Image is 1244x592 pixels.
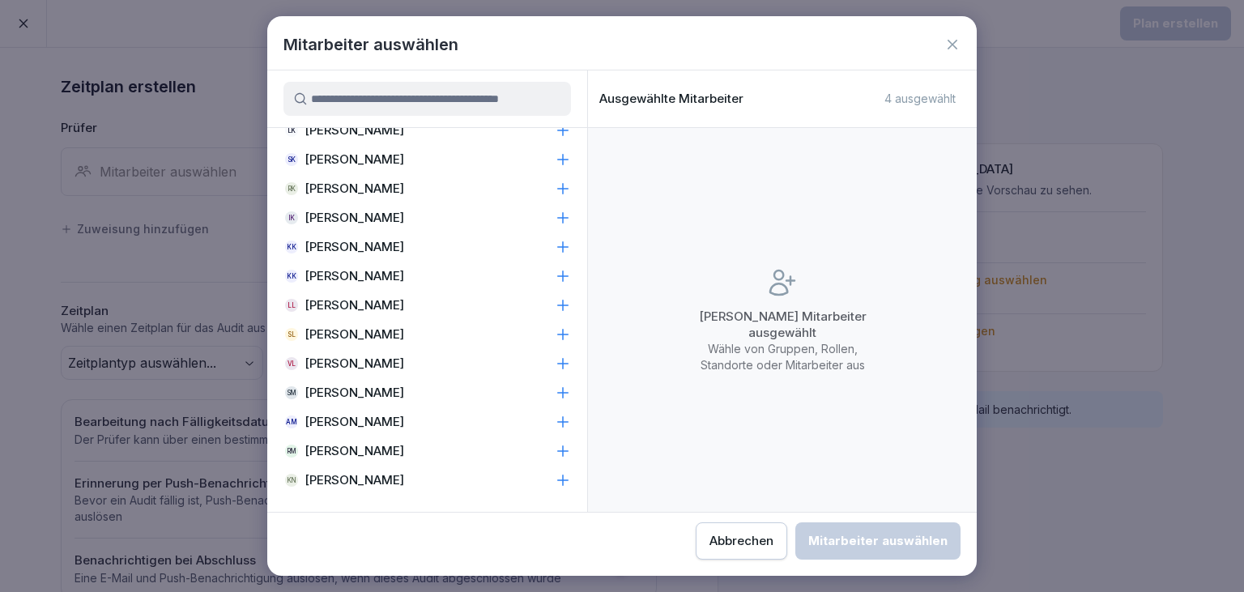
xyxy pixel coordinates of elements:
[285,241,298,253] div: KK
[285,445,298,458] div: RM
[285,328,298,341] div: SL
[285,299,298,312] div: LL
[305,122,404,138] p: [PERSON_NAME]
[285,153,298,166] div: SK
[709,532,773,550] div: Abbrechen
[696,522,787,560] button: Abbrechen
[305,268,404,284] p: [PERSON_NAME]
[305,297,404,313] p: [PERSON_NAME]
[305,414,404,430] p: [PERSON_NAME]
[305,239,404,255] p: [PERSON_NAME]
[285,270,298,283] div: KK
[305,385,404,401] p: [PERSON_NAME]
[285,211,298,224] div: IK
[285,474,298,487] div: KN
[305,472,404,488] p: [PERSON_NAME]
[795,522,961,560] button: Mitarbeiter auswählen
[305,326,404,343] p: [PERSON_NAME]
[685,341,880,373] p: Wähle von Gruppen, Rollen, Standorte oder Mitarbeiter aus
[685,309,880,341] p: [PERSON_NAME] Mitarbeiter ausgewählt
[305,181,404,197] p: [PERSON_NAME]
[285,415,298,428] div: AM
[283,32,458,57] h1: Mitarbeiter auswählen
[305,151,404,168] p: [PERSON_NAME]
[305,210,404,226] p: [PERSON_NAME]
[285,124,298,137] div: LK
[305,356,404,372] p: [PERSON_NAME]
[599,92,743,106] p: Ausgewählte Mitarbeiter
[884,92,956,106] p: 4 ausgewählt
[808,532,948,550] div: Mitarbeiter auswählen
[285,386,298,399] div: SM
[285,182,298,195] div: RK
[305,501,404,517] p: [PERSON_NAME]
[305,443,404,459] p: [PERSON_NAME]
[285,357,298,370] div: VL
